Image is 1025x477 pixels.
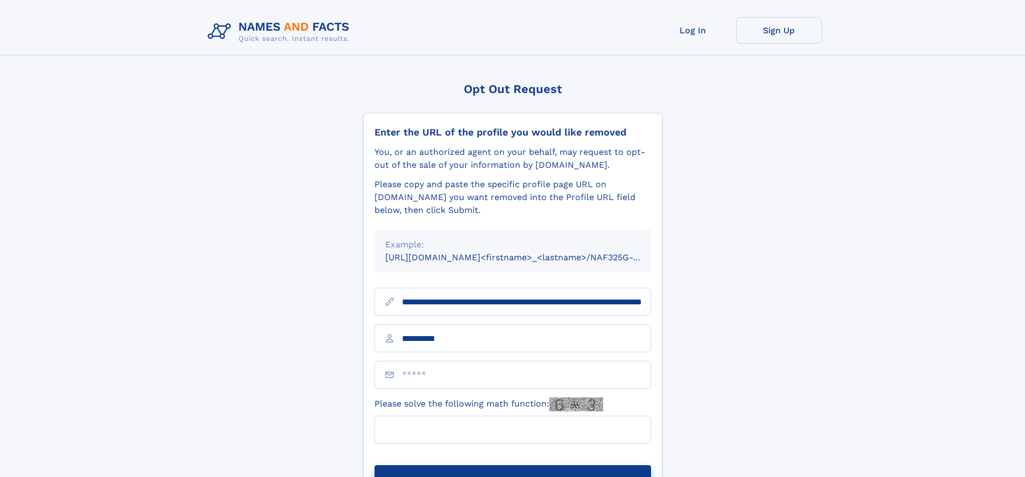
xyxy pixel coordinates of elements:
div: Enter the URL of the profile you would like removed [374,126,651,138]
small: [URL][DOMAIN_NAME]<firstname>_<lastname>/NAF325G-xxxxxxxx [385,252,671,262]
div: You, or an authorized agent on your behalf, may request to opt-out of the sale of your informatio... [374,146,651,172]
div: Please copy and paste the specific profile page URL on [DOMAIN_NAME] you want removed into the Pr... [374,178,651,217]
a: Log In [650,17,736,44]
label: Please solve the following math function: [374,397,603,411]
a: Sign Up [736,17,822,44]
div: Example: [385,238,640,251]
img: Logo Names and Facts [203,17,358,46]
div: Opt Out Request [363,82,662,96]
